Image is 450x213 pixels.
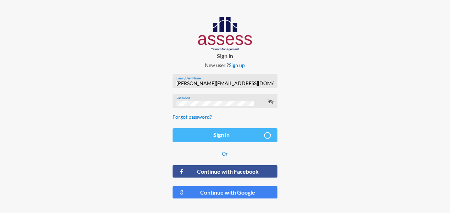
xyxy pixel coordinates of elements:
button: Sign in [173,128,277,142]
button: Continue with Google [173,186,277,198]
p: New user ? [167,62,283,68]
button: Continue with Facebook [173,165,277,178]
input: Email/User Name [176,80,274,86]
p: Sign in [167,52,283,59]
p: Or [173,151,277,157]
a: Sign up [229,62,245,68]
img: AssessLogoo.svg [198,17,252,51]
a: Forgot password? [173,114,212,120]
